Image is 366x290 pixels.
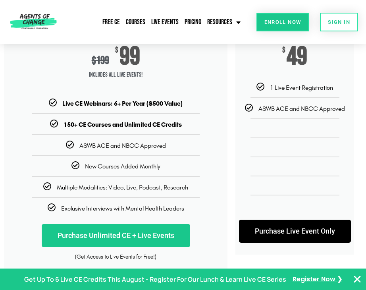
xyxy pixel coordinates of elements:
a: Live Events [149,13,181,31]
span: $ [92,54,96,67]
a: Purchase Unlimited CE + Live Events [42,224,190,247]
a: Courses [124,13,147,31]
div: (Get Access to Live Events for Free!) [16,253,216,261]
nav: Menu [78,13,243,31]
button: Close Banner [353,275,362,284]
span: New Courses Added Monthly [85,162,160,170]
span: ASWB ACE and NBCC Approved [258,105,345,112]
span: ASWB ACE and NBCC Approved [79,142,166,149]
span: 1 Live Event Registration [270,84,333,91]
a: Register Now ❯ [293,274,342,285]
b: 150+ CE Courses and Unlimited CE Credits [64,121,182,128]
span: Enroll Now [264,19,301,25]
span: 49 [287,46,307,67]
a: SIGN IN [320,13,358,31]
span: Multiple Modalities: Video, Live, Podcast, Research [57,184,188,191]
span: Includes ALL Live Events! [4,67,227,83]
b: Live CE Webinars: 6+ Per Year ($500 Value) [62,100,183,107]
p: Get Up To 6 Live CE Credits This August - Register For Our Lunch & Learn Live CE Series [24,274,286,285]
a: Enroll Now [256,13,309,31]
span: $ [282,46,285,54]
span: $ [115,46,118,54]
a: Pricing [183,13,203,31]
div: 199 [92,54,109,67]
span: Exclusive Interviews with Mental Health Leaders [61,205,184,212]
span: SIGN IN [328,19,350,25]
a: Purchase Live Event Only [239,220,351,243]
span: 99 [119,46,140,67]
a: Free CE [100,13,122,31]
a: Resources [205,13,243,31]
